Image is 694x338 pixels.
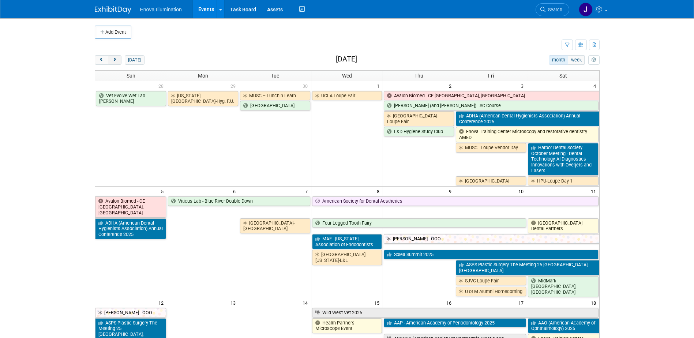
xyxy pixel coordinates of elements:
a: [GEOGRAPHIC_DATA][US_STATE]-L&L [312,250,382,265]
span: 15 [374,298,383,307]
a: [PERSON_NAME] (and [PERSON_NAME]) - SC Course [384,101,598,110]
button: prev [95,55,108,65]
span: Tue [271,73,279,79]
span: 2 [448,81,455,90]
span: Fri [488,73,494,79]
span: 28 [158,81,167,90]
span: 17 [518,298,527,307]
span: 7 [304,187,311,196]
span: Search [545,7,562,12]
button: week [568,55,585,65]
a: SJVC-Loupe Fair [456,276,526,286]
a: Avalon Biomed - CE [GEOGRAPHIC_DATA], [GEOGRAPHIC_DATA] [95,196,166,217]
button: [DATE] [125,55,144,65]
span: 18 [590,298,599,307]
a: Health Partners Microscope Event [312,318,382,333]
a: Avalon Biomed - CE [GEOGRAPHIC_DATA], [GEOGRAPHIC_DATA] [384,91,599,101]
span: 8 [376,187,383,196]
span: 14 [302,298,311,307]
span: 10 [518,187,527,196]
a: Four Legged Tooth Fairy [312,218,526,228]
a: AAP - American Academy of Periodontology 2025 [384,318,526,328]
a: [PERSON_NAME] - OOO [95,308,166,318]
a: [US_STATE][GEOGRAPHIC_DATA]-Hyg. F.U. [168,91,238,106]
a: Enova Training Center Microscopy and restorative dentistry AMED [456,127,598,142]
a: American Society for Dental Aesthetics [312,196,599,206]
a: Vet Evolve Wet Lab - [PERSON_NAME] [96,91,166,106]
span: Thu [414,73,423,79]
a: Wild West Vet 2025 [312,308,599,318]
span: 29 [230,81,239,90]
a: [PERSON_NAME] - OOO [384,234,599,244]
span: 30 [302,81,311,90]
a: Solea Summit 2025 [384,250,598,259]
span: 13 [230,298,239,307]
a: MidMark - [GEOGRAPHIC_DATA], [GEOGRAPHIC_DATA] [528,276,598,297]
img: ExhibitDay [95,6,131,14]
span: Enova Illumination [140,7,182,12]
button: myCustomButton [588,55,599,65]
span: 3 [520,81,527,90]
a: MUSC – Lunch n Learn [240,91,310,101]
button: next [108,55,121,65]
span: Mon [198,73,208,79]
span: Wed [342,73,352,79]
button: Add Event [95,26,131,39]
span: 5 [160,187,167,196]
a: MUSC - Loupe Vendor Day [456,143,526,153]
a: ADHA (American Dental Hygienists Association) Annual Conference 2025 [456,111,599,126]
a: ASPS Plastic Surgery The Meeting 25 [GEOGRAPHIC_DATA], [GEOGRAPHIC_DATA] [456,260,599,275]
span: 4 [593,81,599,90]
a: HPU-Loupe Day 1 [528,176,598,186]
span: 16 [446,298,455,307]
button: month [549,55,568,65]
span: 1 [376,81,383,90]
i: Personalize Calendar [592,58,596,63]
span: 9 [448,187,455,196]
a: Viticus Lab - Blue River Double Down [168,196,310,206]
a: Harbor Dental Society - October Meeting - Dental Technology, AI Diagnostics Innovations with Over... [528,143,598,176]
a: [GEOGRAPHIC_DATA]-[GEOGRAPHIC_DATA] [240,218,310,233]
span: 6 [232,187,239,196]
a: MAE - [US_STATE] Association of Endodontists [312,234,382,249]
img: Janelle Tlusty [579,3,593,16]
a: L&D Hygiene Study Club [384,127,454,136]
a: U of M Alumni Homecoming [456,287,526,296]
a: AAO (American Academy of Ophthalmology) 2025 [528,318,599,333]
a: [GEOGRAPHIC_DATA] Dental Partners [528,218,598,233]
h2: [DATE] [336,55,357,63]
a: [GEOGRAPHIC_DATA]-Loupe Fair [384,111,454,126]
span: 12 [158,298,167,307]
a: Search [536,3,569,16]
span: 11 [590,187,599,196]
a: ADHA (American Dental Hygienists Association) Annual Conference 2025 [95,218,166,239]
span: Sat [559,73,567,79]
a: UCLA-Loupe Fair [312,91,382,101]
span: Sun [127,73,135,79]
a: [GEOGRAPHIC_DATA] [240,101,310,110]
a: [GEOGRAPHIC_DATA] [456,176,526,186]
